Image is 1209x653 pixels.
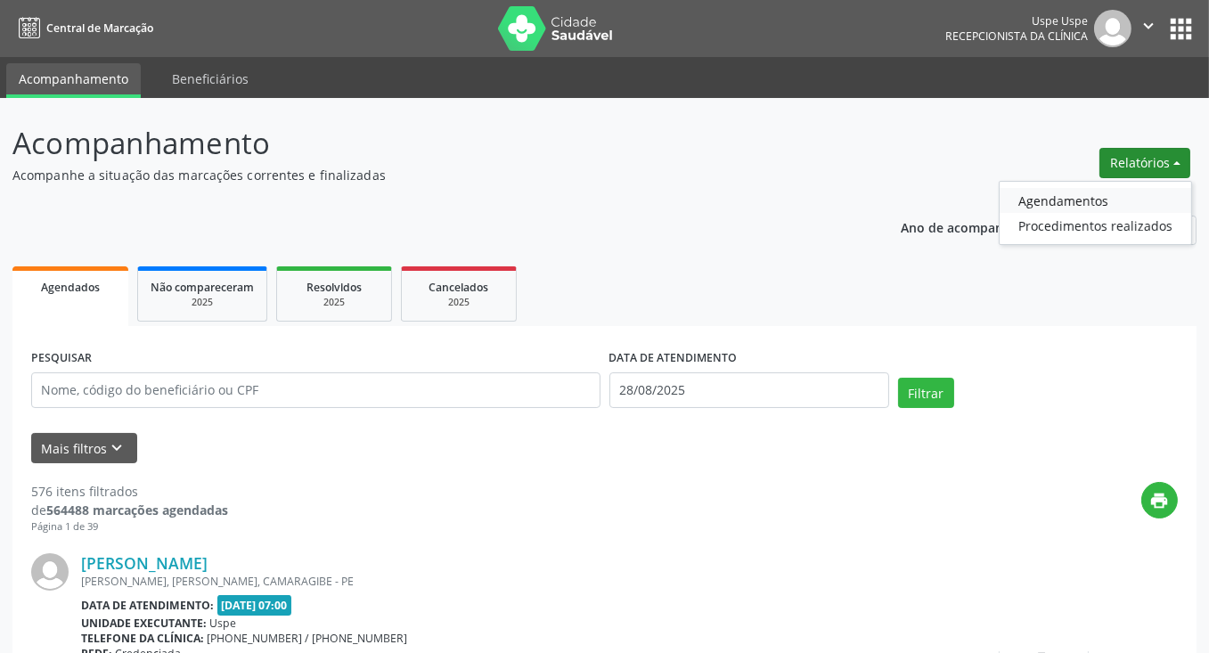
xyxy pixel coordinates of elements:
button: Relatórios [1099,148,1190,178]
span: Central de Marcação [46,20,153,36]
div: Uspe Uspe [945,13,1088,29]
img: img [31,553,69,591]
a: [PERSON_NAME] [81,553,208,573]
span: Agendados [41,280,100,295]
i: print [1150,491,1170,510]
button: apps [1165,13,1197,45]
div: 2025 [151,296,254,309]
span: [DATE] 07:00 [217,595,292,616]
input: Nome, código do beneficiário ou CPF [31,372,600,408]
p: Ano de acompanhamento [901,216,1058,238]
label: PESQUISAR [31,345,92,372]
p: Acompanhamento [12,121,841,166]
span: Uspe [210,616,237,631]
label: DATA DE ATENDIMENTO [609,345,738,372]
a: Procedimentos realizados [1000,213,1191,238]
button: print [1141,482,1178,518]
div: 2025 [290,296,379,309]
button:  [1131,10,1165,47]
i:  [1139,16,1158,36]
div: [PERSON_NAME], [PERSON_NAME], CAMARAGIBE - PE [81,574,911,589]
a: Central de Marcação [12,13,153,43]
a: Agendamentos [1000,188,1191,213]
span: Não compareceram [151,280,254,295]
div: Página 1 de 39 [31,519,228,535]
span: Recepcionista da clínica [945,29,1088,44]
strong: 564488 marcações agendadas [46,502,228,518]
span: Cancelados [429,280,489,295]
div: de [31,501,228,519]
img: img [1094,10,1131,47]
a: Acompanhamento [6,63,141,98]
span: [PHONE_NUMBER] / [PHONE_NUMBER] [208,631,408,646]
div: 2025 [414,296,503,309]
b: Unidade executante: [81,616,207,631]
button: Filtrar [898,378,954,408]
b: Telefone da clínica: [81,631,204,646]
a: Beneficiários [159,63,261,94]
button: Mais filtroskeyboard_arrow_down [31,433,137,464]
p: Acompanhe a situação das marcações correntes e finalizadas [12,166,841,184]
span: Resolvidos [306,280,362,295]
ul: Relatórios [999,181,1192,245]
b: Data de atendimento: [81,598,214,613]
input: Selecione um intervalo [609,372,889,408]
i: keyboard_arrow_down [108,438,127,458]
div: 576 itens filtrados [31,482,228,501]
